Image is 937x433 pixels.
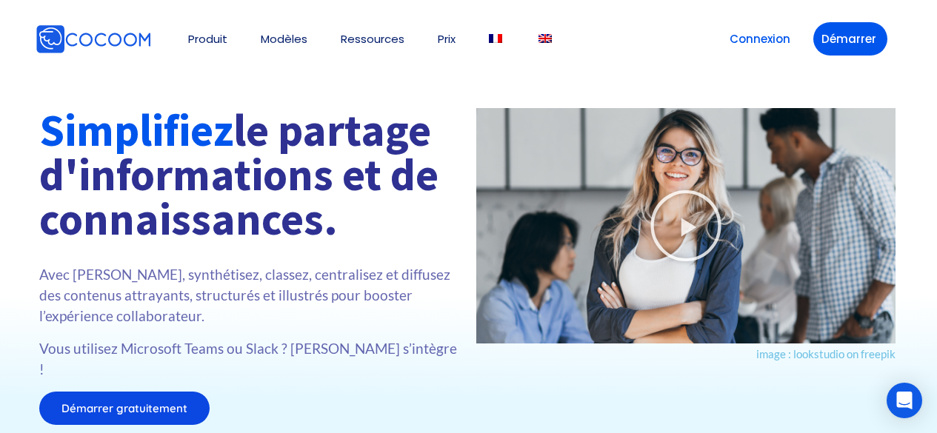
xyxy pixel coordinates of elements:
[61,403,187,414] span: Démarrer gratuitement
[438,33,456,44] a: Prix
[39,264,461,326] p: Avec [PERSON_NAME], synthétisez, classez, centralisez et diffusez des contenus attrayants, struct...
[39,338,461,380] p: Vous utilisez Microsoft Teams ou Slack ? [PERSON_NAME] s’intègre !
[813,22,887,56] a: Démarrer
[39,392,210,425] a: Démarrer gratuitement
[756,347,896,360] a: image : lookstudio on freepik
[39,102,233,158] font: Simplifiez
[341,33,404,44] a: Ressources
[721,22,798,56] a: Connexion
[538,34,552,43] img: Anglais
[261,33,307,44] a: Modèles
[39,108,461,241] h1: le partage d'informations et de connaissances.
[36,24,151,54] img: Cocoom
[489,34,502,43] img: Français
[188,33,227,44] a: Produit
[887,383,922,418] div: Open Intercom Messenger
